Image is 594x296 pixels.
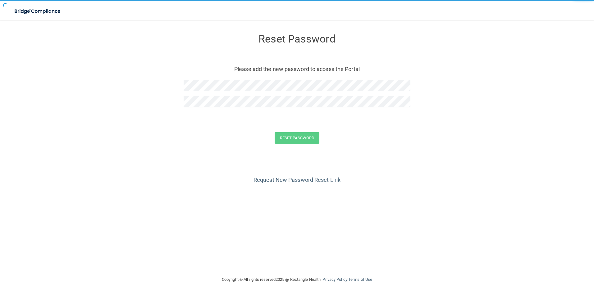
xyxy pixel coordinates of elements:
[322,277,347,282] a: Privacy Policy
[184,33,410,45] h3: Reset Password
[9,5,66,18] img: bridge_compliance_login_screen.278c3ca4.svg
[188,64,406,74] p: Please add the new password to access the Portal
[275,132,319,144] button: Reset Password
[254,177,340,183] a: Request New Password Reset Link
[184,270,410,289] div: Copyright © All rights reserved 2025 @ Rectangle Health | |
[348,277,372,282] a: Terms of Use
